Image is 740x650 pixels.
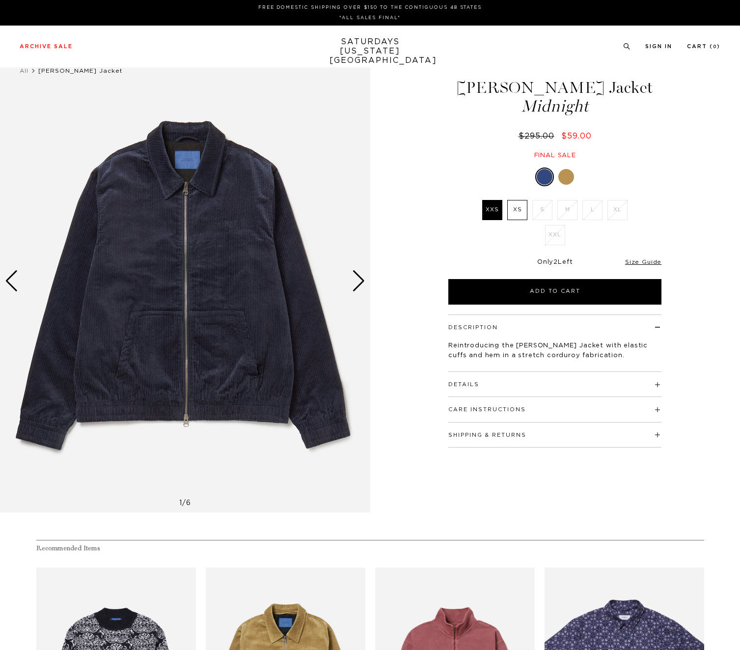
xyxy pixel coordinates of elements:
small: 0 [713,45,717,49]
label: XXS [482,200,502,220]
p: *ALL SALES FINAL* [24,14,716,22]
a: Sign In [645,44,672,49]
div: Only Left [448,258,661,267]
button: Add to Cart [448,279,661,305]
a: Size Guide [625,259,661,265]
span: $59.00 [561,132,592,140]
h1: [PERSON_NAME] Jacket [447,80,663,114]
a: Archive Sale [20,44,73,49]
span: 2 [553,259,558,265]
button: Description [448,325,498,330]
p: FREE DOMESTIC SHIPPING OVER $150 TO THE CONTIGUOUS 48 STATES [24,4,716,11]
div: Next slide [352,270,365,292]
a: Cart (0) [687,44,720,49]
p: Reintroducing the [PERSON_NAME] Jacket with elastic cuffs and hem in a stretch corduroy fabrication. [448,341,661,361]
div: Final sale [447,151,663,160]
h4: Recommended Items [36,544,704,553]
span: 1 [179,500,182,507]
button: Details [448,382,479,387]
a: All [20,68,28,74]
label: XS [507,200,527,220]
span: Midnight [447,98,663,114]
span: [PERSON_NAME] Jacket [38,68,123,74]
button: Shipping & Returns [448,432,526,438]
span: 6 [186,500,191,507]
button: Care Instructions [448,407,526,412]
div: Previous slide [5,270,18,292]
del: $295.00 [519,132,558,140]
a: SATURDAYS[US_STATE][GEOGRAPHIC_DATA] [329,37,411,65]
